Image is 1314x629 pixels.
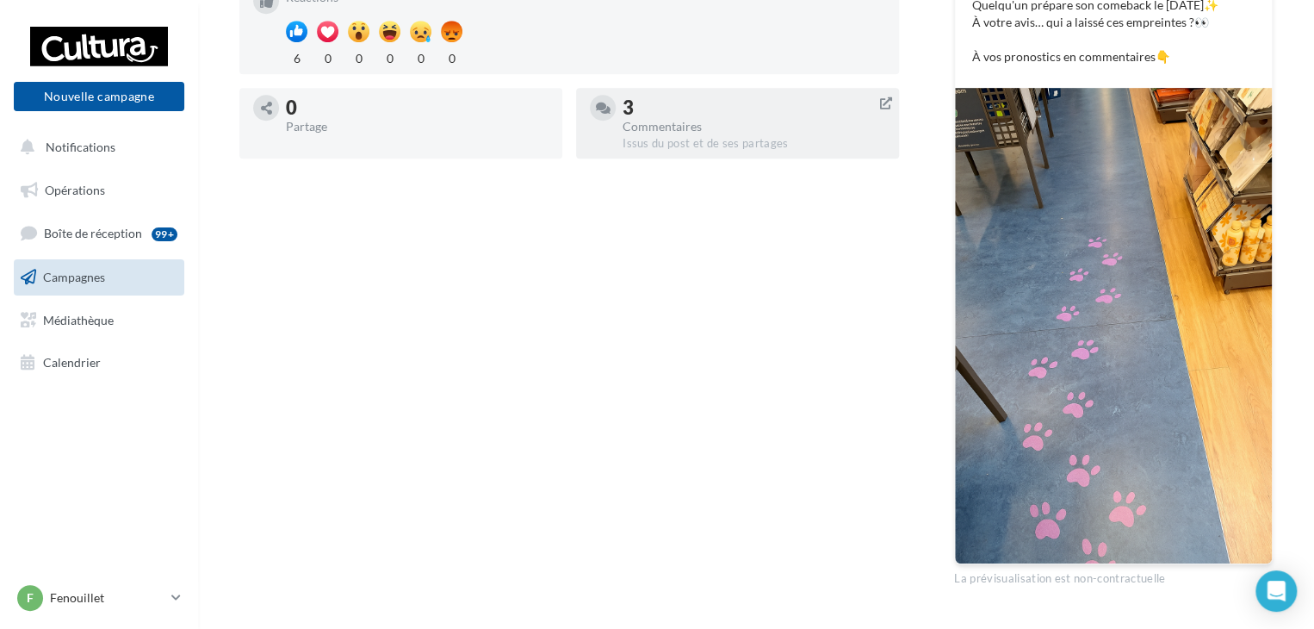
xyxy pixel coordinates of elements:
div: 6 [286,47,307,67]
span: F [27,589,34,607]
a: Campagnes [10,259,188,296]
button: Notifications [10,129,181,165]
div: 0 [317,47,338,67]
span: Calendrier [43,355,101,370]
span: Campagnes [43,270,105,284]
span: Boîte de réception [44,226,142,240]
a: Médiathèque [10,302,188,339]
span: Opérations [45,183,105,197]
div: 0 [441,47,462,67]
a: Boîte de réception99+ [10,215,188,252]
div: 0 [286,98,549,117]
div: 0 [410,47,431,67]
div: Issus du post et de ses partages [623,136,885,152]
div: 99+ [152,227,177,241]
div: 0 [379,47,400,67]
div: La prévisualisation est non-contractuelle [954,564,1273,587]
p: Fenouillet [50,589,164,607]
div: 3 [623,98,885,117]
div: 0 [348,47,369,67]
span: Médiathèque [43,312,114,327]
a: F Fenouillet [14,582,184,614]
div: Commentaires [623,121,885,133]
div: Partage [286,121,549,133]
a: Opérations [10,172,188,209]
a: Calendrier [10,345,188,381]
div: Open Intercom Messenger [1255,570,1297,612]
button: Nouvelle campagne [14,82,184,111]
span: Notifications [46,140,115,154]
